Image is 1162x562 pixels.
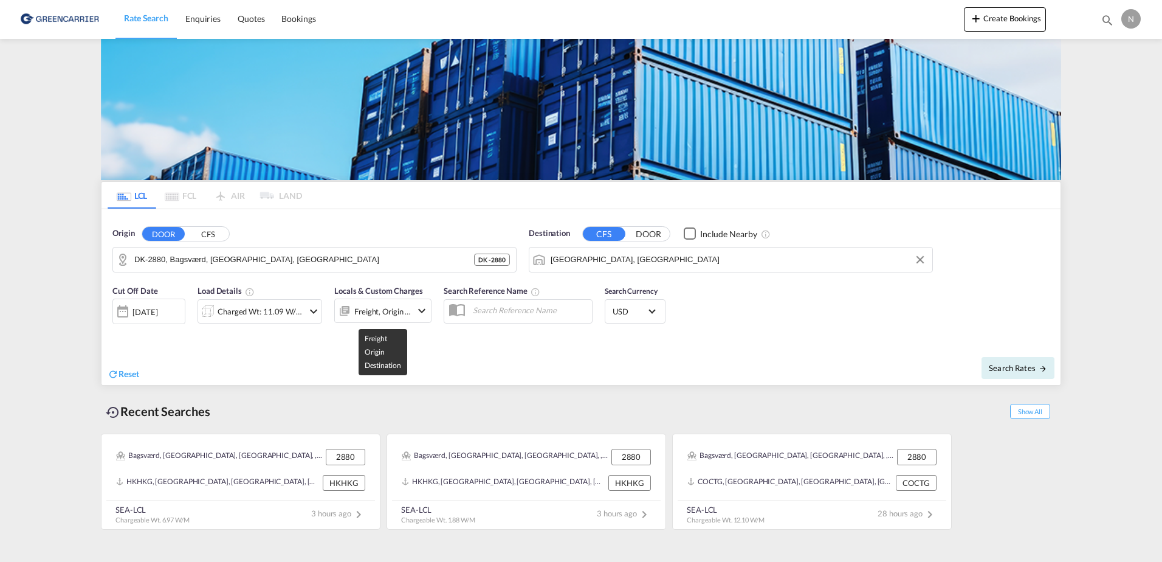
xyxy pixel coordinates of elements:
span: 3 hours ago [597,508,651,518]
span: 3 hours ago [311,508,366,518]
span: Chargeable Wt. 1.88 W/M [401,516,475,524]
md-tab-item: LCL [108,182,156,209]
md-icon: Unchecked: Ignores neighbouring ports when fetching rates.Checked : Includes neighbouring ports w... [761,229,771,239]
span: Chargeable Wt. 6.97 W/M [115,516,190,524]
button: Search Ratesicon-arrow-right [982,357,1054,379]
div: N [1121,9,1141,29]
span: Destination [529,227,570,240]
div: COCTG [896,475,937,491]
md-icon: icon-chevron-right [637,507,651,522]
div: 2880 [897,449,937,465]
img: GreenCarrierFCL_LCL.png [101,39,1061,180]
md-icon: Your search will be saved by the below given name [531,287,540,297]
span: USD [613,306,647,317]
div: HKHKG, Hong Kong, Hong Kong, Greater China & Far East Asia, Asia Pacific [402,475,605,491]
div: SEA-LCL [115,504,190,515]
div: SEA-LCL [687,504,765,515]
recent-search-card: Bagsværd, [GEOGRAPHIC_DATA], [GEOGRAPHIC_DATA], , 2880, [GEOGRAPHIC_DATA], [GEOGRAPHIC_DATA], [GE... [672,434,952,530]
md-input-container: DK-2880, Bagsværd, Gladsaxe, Hareskov [113,248,516,272]
span: Origin [112,227,134,240]
md-select: Select Currency: $ USDUnited States Dollar [611,302,659,320]
div: HKHKG [323,475,365,491]
span: Show All [1010,404,1050,419]
div: SEA-LCL [401,504,475,515]
input: Search by Port [551,251,926,269]
md-icon: icon-backup-restore [106,405,120,420]
md-datepicker: Select [112,323,122,339]
button: DOOR [142,227,185,241]
span: Freight Origin Destination [365,334,401,370]
div: Freight Origin Destination [354,303,411,320]
md-pagination-wrapper: Use the left and right arrow keys to navigate between tabs [108,182,302,209]
div: Freight Origin Destinationicon-chevron-down [334,299,431,323]
div: Bagsværd, Gladsaxe, Hareskov, , 2880, Denmark, Northern Europe, Europe [116,449,323,465]
md-icon: icon-plus 400-fg [969,11,983,26]
div: Origin DOOR CFS DK-2880, Bagsværd, Gladsaxe, HareskovDestination CFS DOORCheckbox No Ink Unchecke... [101,209,1061,385]
button: CFS [583,227,625,241]
div: Bagsværd, Gladsaxe, Hareskov, , 2880, Denmark, Northern Europe, Europe [402,449,608,465]
span: Reset [119,369,139,379]
md-icon: icon-chevron-down [306,304,321,319]
div: [DATE] [112,299,185,324]
span: Rate Search [124,13,168,23]
div: Charged Wt: 11.09 W/Micon-chevron-down [198,299,322,324]
span: Cut Off Date [112,286,158,296]
md-icon: icon-chevron-down [414,304,429,318]
div: icon-refreshReset [108,368,139,381]
button: icon-plus 400-fgCreate Bookings [964,7,1046,32]
md-icon: icon-magnify [1101,13,1114,27]
md-icon: icon-chevron-right [351,507,366,522]
div: Bagsværd, Gladsaxe, Hareskov, , 2880, Denmark, Northern Europe, Europe [687,449,894,465]
span: Bookings [281,13,315,24]
md-input-container: Buenos Aires, ARBUE [529,248,932,272]
button: DOOR [627,227,670,241]
span: DK - 2880 [478,255,506,264]
div: 2880 [326,449,365,465]
span: Search Reference Name [444,286,540,296]
span: Quotes [238,13,264,24]
input: Search Reference Name [467,301,592,319]
span: Search Rates [989,363,1047,373]
div: Include Nearby [700,228,757,240]
div: HKHKG, Hong Kong, Hong Kong, Greater China & Far East Asia, Asia Pacific [116,475,320,491]
img: b0b18ec08afe11efb1d4932555f5f09d.png [18,5,100,33]
div: [DATE] [132,307,157,317]
div: icon-magnify [1101,13,1114,32]
div: Recent Searches [101,398,215,425]
button: CFS [187,227,229,241]
div: Charged Wt: 11.09 W/M [218,303,303,320]
span: Chargeable Wt. 12.10 W/M [687,516,765,524]
span: 28 hours ago [878,508,937,518]
md-checkbox: Checkbox No Ink [684,227,757,240]
md-icon: icon-chevron-right [923,507,937,522]
div: 2880 [611,449,651,465]
span: Locals & Custom Charges [334,286,423,296]
input: Search by Door [134,251,474,269]
button: Clear Input [911,251,929,269]
span: Search Currency [605,286,658,296]
span: Load Details [198,286,255,296]
div: COCTG, Cartagena, Colombia, South America, Americas [687,475,893,491]
recent-search-card: Bagsværd, [GEOGRAPHIC_DATA], [GEOGRAPHIC_DATA], , 2880, [GEOGRAPHIC_DATA], [GEOGRAPHIC_DATA], [GE... [387,434,666,530]
span: Enquiries [185,13,221,24]
md-icon: icon-refresh [108,369,119,380]
md-icon: Chargeable Weight [245,287,255,297]
recent-search-card: Bagsværd, [GEOGRAPHIC_DATA], [GEOGRAPHIC_DATA], , 2880, [GEOGRAPHIC_DATA], [GEOGRAPHIC_DATA], [GE... [101,434,380,530]
div: HKHKG [608,475,651,491]
md-icon: icon-arrow-right [1039,364,1047,373]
